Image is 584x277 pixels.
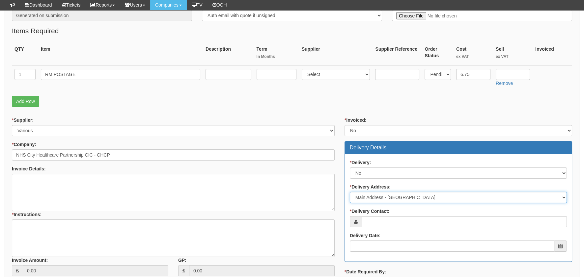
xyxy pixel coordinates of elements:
label: Supplier: [12,117,34,123]
label: Delivery Contact: [350,208,390,214]
th: Sell [493,43,533,66]
label: Invoice Details: [12,165,46,172]
label: Delivery: [350,159,371,166]
label: Date Required By: [345,268,386,275]
label: Delivery Address: [350,184,391,190]
th: Supplier [299,43,373,66]
th: Supplier Reference [373,43,422,66]
small: ex VAT [456,54,490,60]
small: ex VAT [496,54,530,60]
a: Remove [496,81,513,86]
th: Description [203,43,254,66]
label: Instructions: [12,211,42,218]
th: Invoiced [533,43,572,66]
label: Invoice Amount: [12,257,48,264]
th: Cost [454,43,493,66]
th: Item [38,43,203,66]
a: Add Row [12,96,39,107]
th: QTY [12,43,38,66]
label: Company: [12,141,36,148]
label: Invoiced: [345,117,367,123]
legend: Items Required [12,26,59,36]
label: Delivery Date: [350,232,380,239]
th: Order Status [422,43,454,66]
small: In Months [257,54,296,60]
label: GP: [178,257,186,264]
th: Term [254,43,299,66]
h3: Delivery Details [350,145,567,151]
